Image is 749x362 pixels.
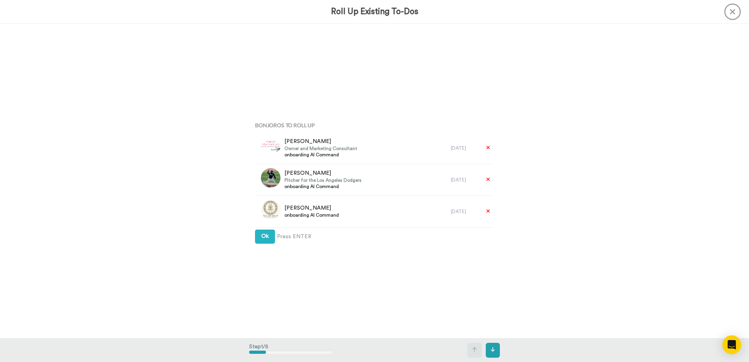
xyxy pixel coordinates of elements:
div: [DATE] [451,145,478,151]
div: Step 1 / 5 [249,339,333,362]
span: Pitcher for the Los Angeles Dodgers [284,177,362,183]
div: [DATE] [451,208,478,215]
div: [DATE] [451,177,478,183]
span: Ok [261,233,269,239]
h4: Bonjoros To Roll Up [255,122,494,128]
img: a8344d0e-dfa7-48d0-a249-a2f4b889dc61.jpg [261,200,280,219]
span: [PERSON_NAME] [284,138,357,145]
span: Press ENTER [277,233,311,241]
div: Open Intercom Messenger [722,335,741,354]
span: onboarding AI Command [284,183,362,190]
button: Ok [255,230,275,244]
img: da79be06-32a6-4e10-93dc-f4beaa630e2a.jpg [261,168,280,188]
span: onboarding AI Command [284,212,339,218]
img: 78e7d0de-2f61-4527-a523-26971ffaaad0.png [261,136,280,156]
h3: Roll Up Existing To-Dos [331,7,418,16]
span: [PERSON_NAME] [284,204,339,212]
span: Owner and Marketing Consultant [284,145,357,152]
span: [PERSON_NAME] [284,169,362,177]
span: onboarding AI Command [284,152,357,158]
